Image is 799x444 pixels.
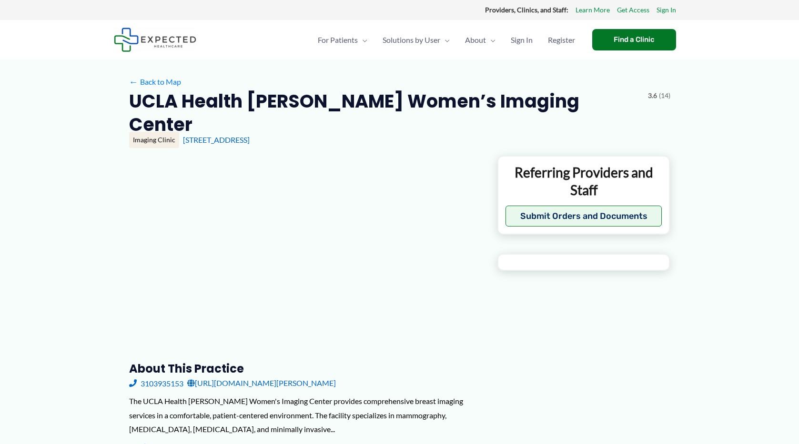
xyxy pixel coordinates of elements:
[318,23,358,57] span: For Patients
[511,23,533,57] span: Sign In
[440,23,450,57] span: Menu Toggle
[465,23,486,57] span: About
[129,376,183,390] a: 3103935153
[648,89,657,102] span: 3.6
[375,23,457,57] a: Solutions by UserMenu Toggle
[129,75,181,89] a: ←Back to Map
[129,132,179,148] div: Imaging Clinic
[183,135,250,144] a: [STREET_ADDRESS]
[486,23,496,57] span: Menu Toggle
[457,23,503,57] a: AboutMenu Toggle
[506,206,662,227] button: Submit Orders and Documents
[592,29,676,50] a: Find a Clinic
[358,23,367,57] span: Menu Toggle
[485,6,568,14] strong: Providers, Clinics, and Staff:
[540,23,583,57] a: Register
[129,394,482,436] div: The UCLA Health [PERSON_NAME] Women's Imaging Center provides comprehensive breast imaging servic...
[617,4,649,16] a: Get Access
[129,77,138,86] span: ←
[114,28,196,52] img: Expected Healthcare Logo - side, dark font, small
[187,376,336,390] a: [URL][DOMAIN_NAME][PERSON_NAME]
[383,23,440,57] span: Solutions by User
[129,89,640,137] h2: UCLA Health [PERSON_NAME] Women’s Imaging Center
[657,4,676,16] a: Sign In
[659,89,670,102] span: (14)
[503,23,540,57] a: Sign In
[310,23,583,57] nav: Primary Site Navigation
[576,4,610,16] a: Learn More
[129,361,482,376] h3: About this practice
[310,23,375,57] a: For PatientsMenu Toggle
[506,164,662,198] p: Referring Providers and Staff
[548,23,575,57] span: Register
